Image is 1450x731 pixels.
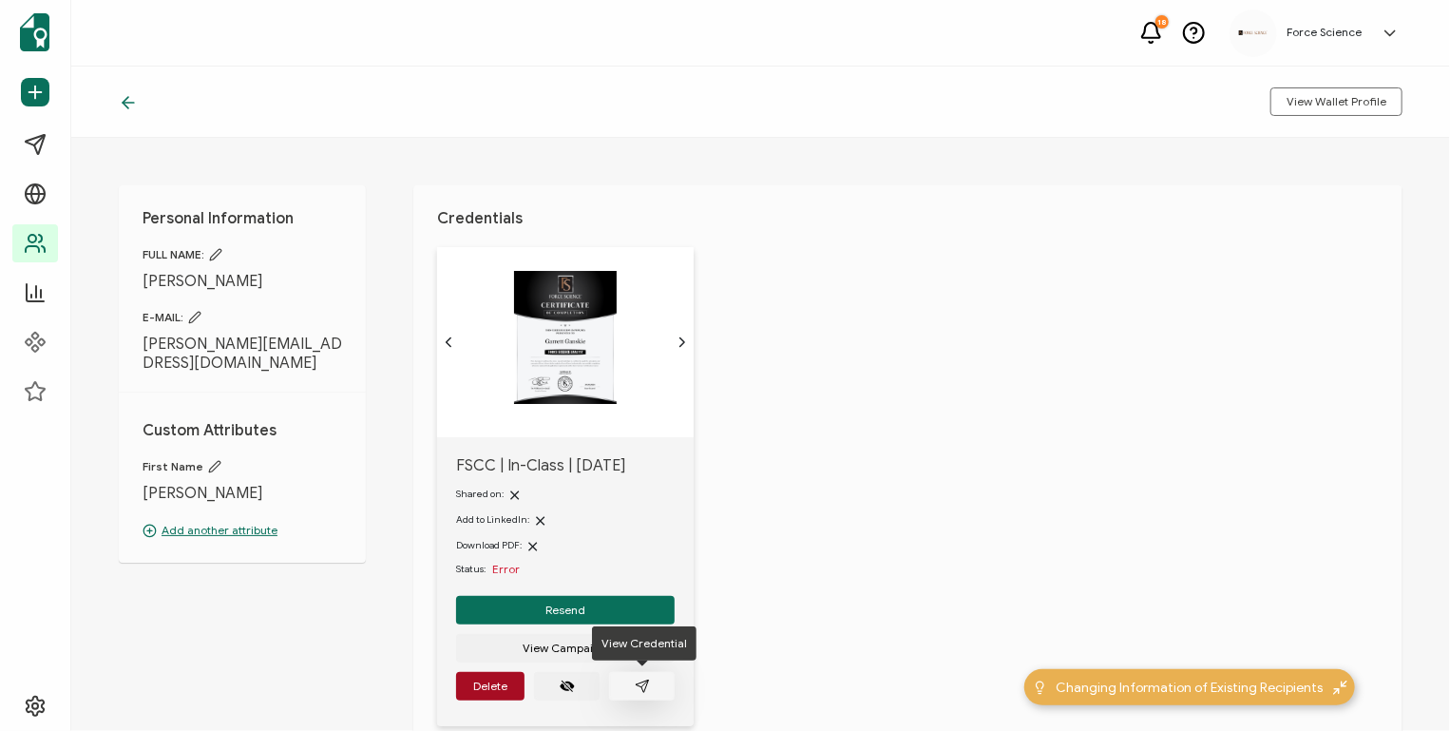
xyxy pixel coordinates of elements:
[143,209,342,228] h1: Personal Information
[143,522,342,539] p: Add another attribute
[1287,26,1362,39] h5: Force Science
[456,596,675,625] button: Resend
[143,421,342,440] h1: Custom Attributes
[1155,15,1169,29] div: 18
[456,456,675,475] span: FSCC | In-Class | [DATE]
[437,209,1379,228] h1: Credentials
[1239,30,1268,35] img: d96c2383-09d7-413e-afb5-8f6c84c8c5d6.png
[20,13,49,51] img: sertifier-logomark-colored.svg
[143,310,342,325] span: E-MAIL:
[143,247,342,262] span: FULL NAME:
[456,672,525,701] button: Delete
[441,335,456,350] ion-icon: chevron back outline
[143,272,342,291] span: [PERSON_NAME]
[1355,640,1450,731] iframe: Chat Widget
[456,513,529,526] span: Add to LinkedIn:
[492,562,520,576] span: Error
[1333,681,1347,695] img: minimize-icon.svg
[143,459,342,474] span: First Name
[560,679,575,694] ion-icon: eye off
[592,626,696,661] div: View Credential
[143,484,342,503] span: [PERSON_NAME]
[143,335,342,373] span: [PERSON_NAME][EMAIL_ADDRESS][DOMAIN_NAME]
[473,681,507,692] span: Delete
[456,562,486,577] span: Status:
[456,539,522,551] span: Download PDF:
[545,605,585,616] span: Resend
[1057,678,1324,698] span: Changing Information of Existing Recipients
[456,634,675,663] button: View Campaign
[635,679,650,694] ion-icon: paper plane outline
[1287,96,1386,107] span: View Wallet Profile
[524,643,608,654] span: View Campaign
[1270,87,1402,116] button: View Wallet Profile
[456,488,504,500] span: Shared on:
[675,335,690,350] ion-icon: chevron forward outline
